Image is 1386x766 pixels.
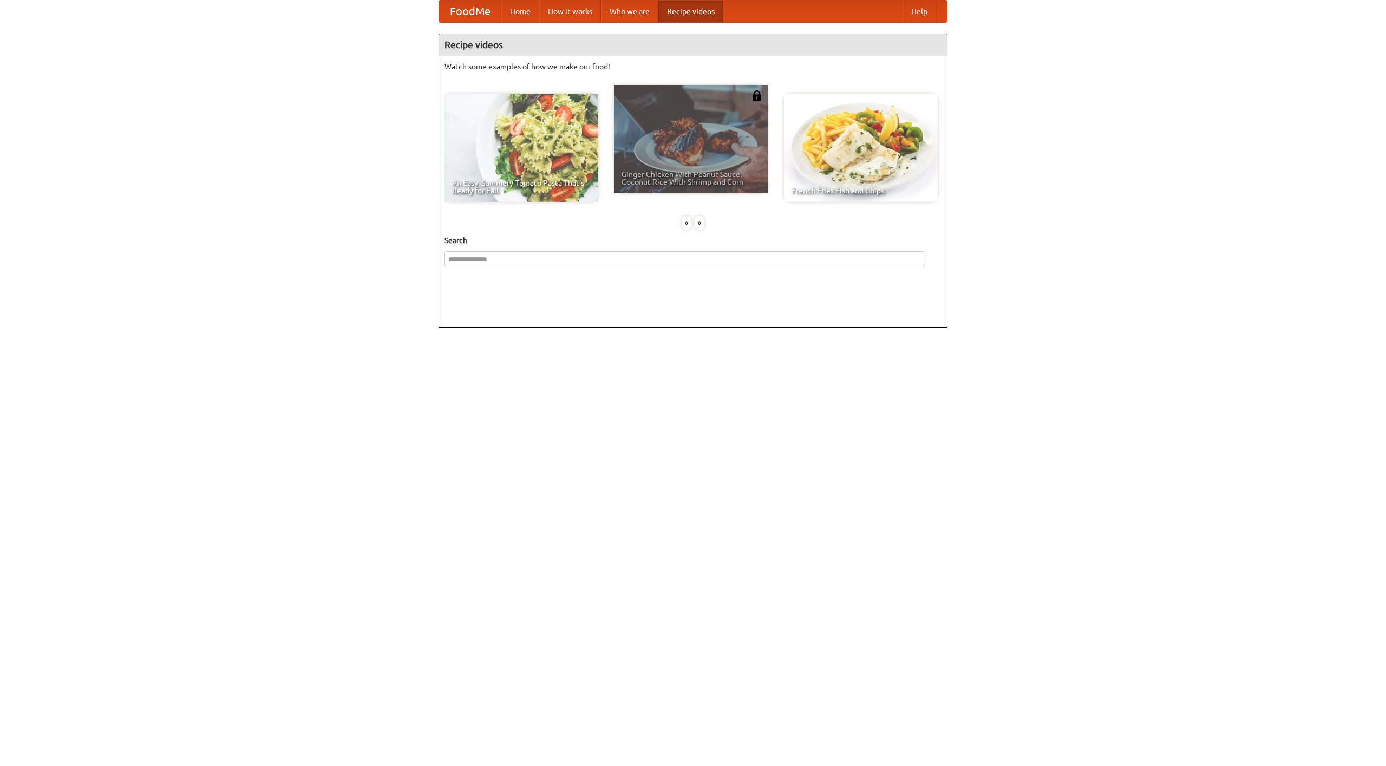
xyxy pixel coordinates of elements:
[439,34,947,56] h4: Recipe videos
[784,94,938,202] a: French Fries Fish and Chips
[751,90,762,101] img: 483408.png
[601,1,658,22] a: Who we are
[792,187,930,194] span: French Fries Fish and Chips
[444,94,598,202] a: An Easy, Summery Tomato Pasta That's Ready for Fall
[452,179,591,194] span: An Easy, Summery Tomato Pasta That's Ready for Fall
[444,235,942,246] h5: Search
[501,1,539,22] a: Home
[903,1,936,22] a: Help
[695,216,704,230] div: »
[682,216,691,230] div: «
[658,1,723,22] a: Recipe videos
[439,1,501,22] a: FoodMe
[539,1,601,22] a: How it works
[444,61,942,72] p: Watch some examples of how we make our food!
